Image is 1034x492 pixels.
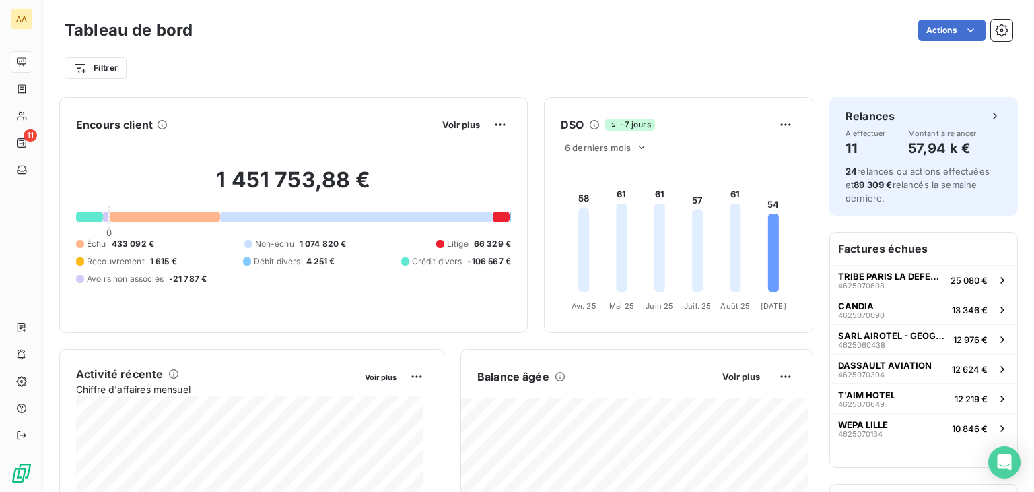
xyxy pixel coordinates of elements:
span: 4625060438 [838,341,885,349]
button: WEPA LILLE462507013410 846 € [830,413,1017,443]
span: -21 787 € [169,273,207,285]
h4: 57,94 k € [908,137,977,159]
span: Échu [87,238,106,250]
tspan: Mai 25 [609,301,634,311]
span: Voir plus [365,373,397,382]
h6: Relances [846,108,895,124]
span: 6 derniers mois [565,142,631,153]
h6: Activité récente [76,366,163,382]
span: 4625070649 [838,400,885,408]
span: Recouvrement [87,255,145,268]
span: 89 309 € [854,179,892,190]
button: Voir plus [361,371,401,383]
button: CANDIA462507009013 346 € [830,295,1017,324]
div: Open Intercom Messenger [988,446,1021,479]
h6: DSO [561,117,584,133]
span: Chiffre d'affaires mensuel [76,382,355,396]
span: Avoirs non associés [87,273,164,285]
h6: Factures échues [830,233,1017,265]
span: 4625070134 [838,430,883,438]
tspan: [DATE] [761,301,786,311]
span: -7 jours [605,119,654,131]
span: 0 [106,227,112,238]
tspan: Juil. 25 [684,301,711,311]
span: Litige [447,238,469,250]
span: 4625070090 [838,311,885,319]
button: SARL AIROTEL - GEOGRAPHOTEL462506043812 976 € [830,324,1017,354]
span: Crédit divers [412,255,462,268]
span: TRIBE PARIS LA DEFENSE [838,271,945,282]
div: AA [11,8,32,30]
tspan: Juin 25 [646,301,673,311]
span: WEPA LILLE [838,419,888,430]
span: 11 [24,129,37,142]
span: relances ou actions effectuées et relancés la semaine dernière. [846,166,990,204]
span: 433 092 € [112,238,154,250]
span: 24 [846,166,857,177]
button: TRIBE PARIS LA DEFENSE462507060825 080 € [830,265,1017,295]
button: DASSAULT AVIATION462507030412 624 € [830,354,1017,383]
span: 66 329 € [474,238,511,250]
span: 4 251 € [306,255,335,268]
tspan: Avr. 25 [572,301,596,311]
button: Voir plus [718,371,764,383]
span: À effectuer [846,129,886,137]
span: DASSAULT AVIATION [838,360,932,371]
button: T'AIM HOTEL462507064912 219 € [830,383,1017,413]
span: T'AIM HOTEL [838,390,895,400]
span: 12 219 € [955,394,988,404]
span: 1 615 € [150,255,177,268]
img: Logo LeanPay [11,462,32,484]
h6: Balance âgée [477,369,549,385]
span: 12 976 € [953,334,988,345]
h4: 11 [846,137,886,159]
span: 4625070608 [838,282,885,290]
span: SARL AIROTEL - GEOGRAPHOTEL [838,330,948,341]
span: 13 346 € [952,305,988,315]
h6: Encours client [76,117,153,133]
span: 1 074 820 € [300,238,347,250]
button: Voir plus [438,119,484,131]
span: Voir plus [442,119,480,130]
span: 12 624 € [952,364,988,375]
span: Débit divers [254,255,301,268]
h2: 1 451 753,88 € [76,166,511,207]
span: Voir plus [722,371,760,382]
span: -106 567 € [467,255,511,268]
button: Filtrer [65,57,127,79]
span: 10 846 € [952,423,988,434]
span: Non-échu [255,238,294,250]
span: Montant à relancer [908,129,977,137]
tspan: Août 25 [720,301,750,311]
h3: Tableau de bord [65,18,193,42]
button: Actions [918,20,986,41]
span: 4625070304 [838,371,885,379]
span: 25 080 € [951,275,988,286]
span: CANDIA [838,301,874,311]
